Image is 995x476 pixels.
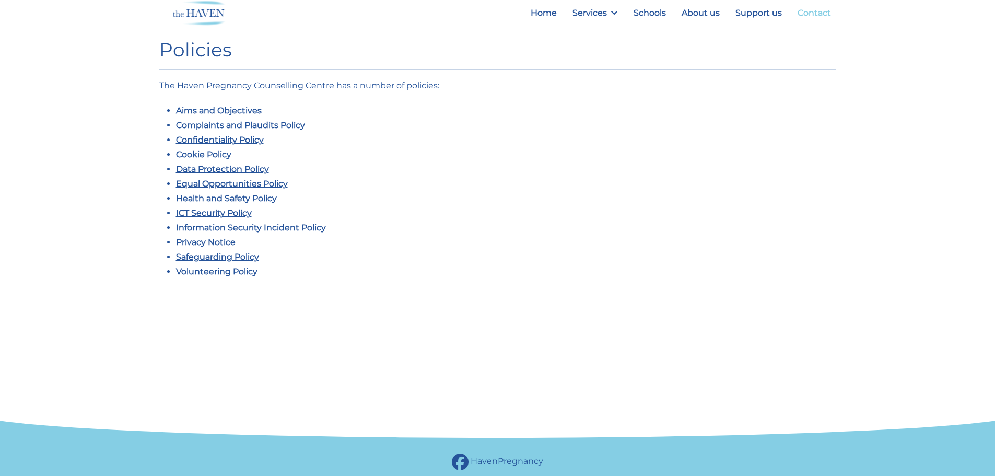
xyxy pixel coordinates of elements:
[176,266,257,276] a: Volunteering Policy
[176,208,252,218] a: ICT Security Policy
[567,1,623,26] a: Services
[525,1,562,26] a: Home
[176,120,305,130] a: Complaints and Plaudits Policy
[176,164,269,174] a: Data Protection Policy
[676,1,725,26] a: About us
[176,179,288,189] a: Equal Opportunities Policy
[176,252,259,262] a: Safeguarding Policy
[176,223,326,233] a: Information Security Incident Policy
[628,1,671,26] a: Schools
[176,135,264,145] a: Confidentiality Policy
[176,149,231,159] a: Cookie Policy
[159,78,836,93] p: The Haven Pregnancy Counselling Centre has a number of policies:
[471,456,543,466] a: HavenPregnancy
[176,193,277,203] a: Health and Safety Policy
[176,237,236,247] a: Privacy Notice
[159,39,836,61] h1: Policies
[176,106,262,115] a: Aims and Objectives
[792,1,836,26] a: Contact
[730,1,787,26] a: Support us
